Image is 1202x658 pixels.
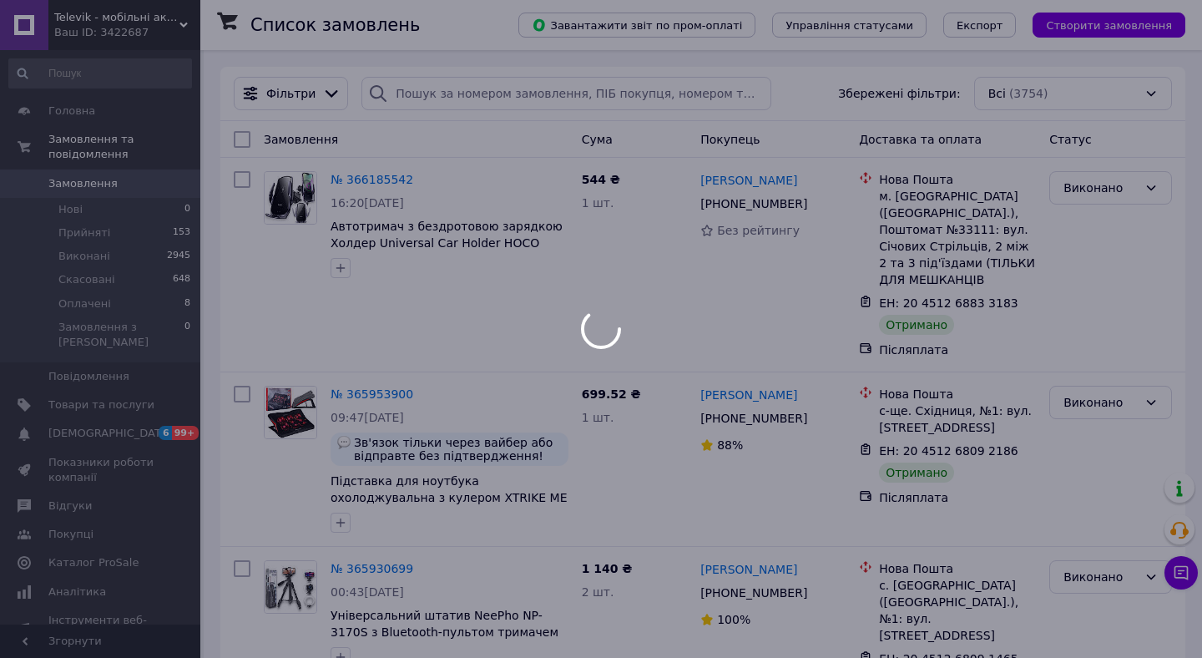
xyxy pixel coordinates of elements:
[264,171,317,225] a: Фото товару
[250,15,420,35] h1: Список замовлень
[173,225,190,240] span: 153
[700,197,807,210] span: [PHONE_NUMBER]
[48,369,129,384] span: Повідомлення
[331,220,563,266] a: Автотримач з бездротовою зарядкою Холдер Universal Car Holder HOCO CA202 Plus Автомобільний тримач
[879,296,1018,310] span: ЕН: 20 4512 6883 3183
[58,225,110,240] span: Прийняті
[48,176,118,191] span: Замовлення
[1164,556,1198,590] button: Чат з покупцем
[48,397,154,413] span: Товари та послуги
[264,560,317,614] a: Фото товару
[879,489,1036,506] div: Післяплата
[772,13,927,38] button: Управління статусами
[717,438,743,452] span: 88%
[1009,87,1048,100] span: (3754)
[48,426,172,441] span: [DEMOGRAPHIC_DATA]
[331,387,413,401] a: № 365953900
[337,436,351,449] img: :speech_balloon:
[58,202,83,217] span: Нові
[582,585,614,599] span: 2 шт.
[264,133,338,146] span: Замовлення
[48,585,106,600] span: Аналітика
[265,172,316,224] img: Фото товару
[582,196,614,210] span: 1 шт.
[173,272,190,287] span: 648
[54,10,179,25] span: Televik - мобільні аксесуари та гаджети
[717,224,800,237] span: Без рейтингу
[266,85,316,102] span: Фільтри
[859,133,982,146] span: Доставка та оплата
[264,386,317,439] a: Фото товару
[879,560,1036,577] div: Нова Пошта
[879,444,1018,458] span: ЕН: 20 4512 6809 2186
[1016,18,1185,31] a: Створити замовлення
[265,561,316,613] img: Фото товару
[879,386,1036,402] div: Нова Пошта
[582,173,620,186] span: 544 ₴
[331,173,413,186] a: № 366185542
[54,25,200,40] div: Ваш ID: 3422687
[582,133,613,146] span: Cума
[838,85,960,102] span: Збережені фільтри:
[331,609,558,655] a: Універсальний штатив NeePho NP-3170S з Bluetooth-пультом тримачем Селфі-штатив для телефону
[167,249,190,264] span: 2945
[48,555,139,570] span: Каталог ProSale
[879,171,1036,188] div: Нова Пошта
[700,133,760,146] span: Покупець
[582,387,641,401] span: 699.52 ₴
[582,411,614,424] span: 1 шт.
[8,58,192,89] input: Пошук
[988,85,1006,102] span: Всі
[700,561,797,578] a: [PERSON_NAME]
[1063,568,1138,586] div: Виконано
[879,463,954,483] div: Отримано
[184,296,190,311] span: 8
[48,613,154,643] span: Інструменти веб-майстра та SEO
[361,77,771,110] input: Пошук за номером замовлення, ПІБ покупця, номером телефону, Email, номером накладної
[48,455,154,485] span: Показники роботи компанії
[159,426,172,440] span: 6
[785,19,913,32] span: Управління статусами
[48,104,95,119] span: Головна
[331,585,404,599] span: 00:43[DATE]
[1046,19,1172,32] span: Створити замовлення
[700,412,807,425] span: [PHONE_NUMBER]
[879,342,1036,358] div: Післяплата
[518,13,755,38] button: Завантажити звіт по пром-оплаті
[331,562,413,575] a: № 365930699
[532,18,742,33] span: Завантажити звіт по пром-оплаті
[58,249,110,264] span: Виконані
[879,402,1036,436] div: с-ще. Східниця, №1: вул. [STREET_ADDRESS]
[879,315,954,335] div: Отримано
[331,411,404,424] span: 09:47[DATE]
[879,577,1036,644] div: с. [GEOGRAPHIC_DATA] ([GEOGRAPHIC_DATA].), №1: вул. [STREET_ADDRESS]
[331,196,404,210] span: 16:20[DATE]
[265,387,316,438] img: Фото товару
[48,527,93,542] span: Покупці
[943,13,1017,38] button: Експорт
[58,272,115,287] span: Скасовані
[957,19,1003,32] span: Експорт
[48,132,200,162] span: Замовлення та повідомлення
[184,320,190,350] span: 0
[1063,179,1138,197] div: Виконано
[48,499,92,514] span: Відгуки
[172,426,199,440] span: 99+
[1049,133,1092,146] span: Статус
[582,562,633,575] span: 1 140 ₴
[717,613,750,626] span: 100%
[184,202,190,217] span: 0
[700,172,797,189] a: [PERSON_NAME]
[354,436,562,463] span: Зв'язок тільки через вайбер або відправте без підтвердження!Дякую
[58,296,111,311] span: Оплачені
[700,586,807,600] span: [PHONE_NUMBER]
[58,320,184,350] span: Замовлення з [PERSON_NAME]
[879,188,1036,288] div: м. [GEOGRAPHIC_DATA] ([GEOGRAPHIC_DATA].), Поштомат №33111: вул. Січових Стрільців, 2 між 2 та 3 ...
[700,387,797,403] a: [PERSON_NAME]
[1033,13,1185,38] button: Створити замовлення
[1063,393,1138,412] div: Виконано
[331,474,568,538] a: Підставка для ноутбука охолоджувальна з кулером XTRIKE ME FN-811 з регулюванням кута нахилу, чорний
